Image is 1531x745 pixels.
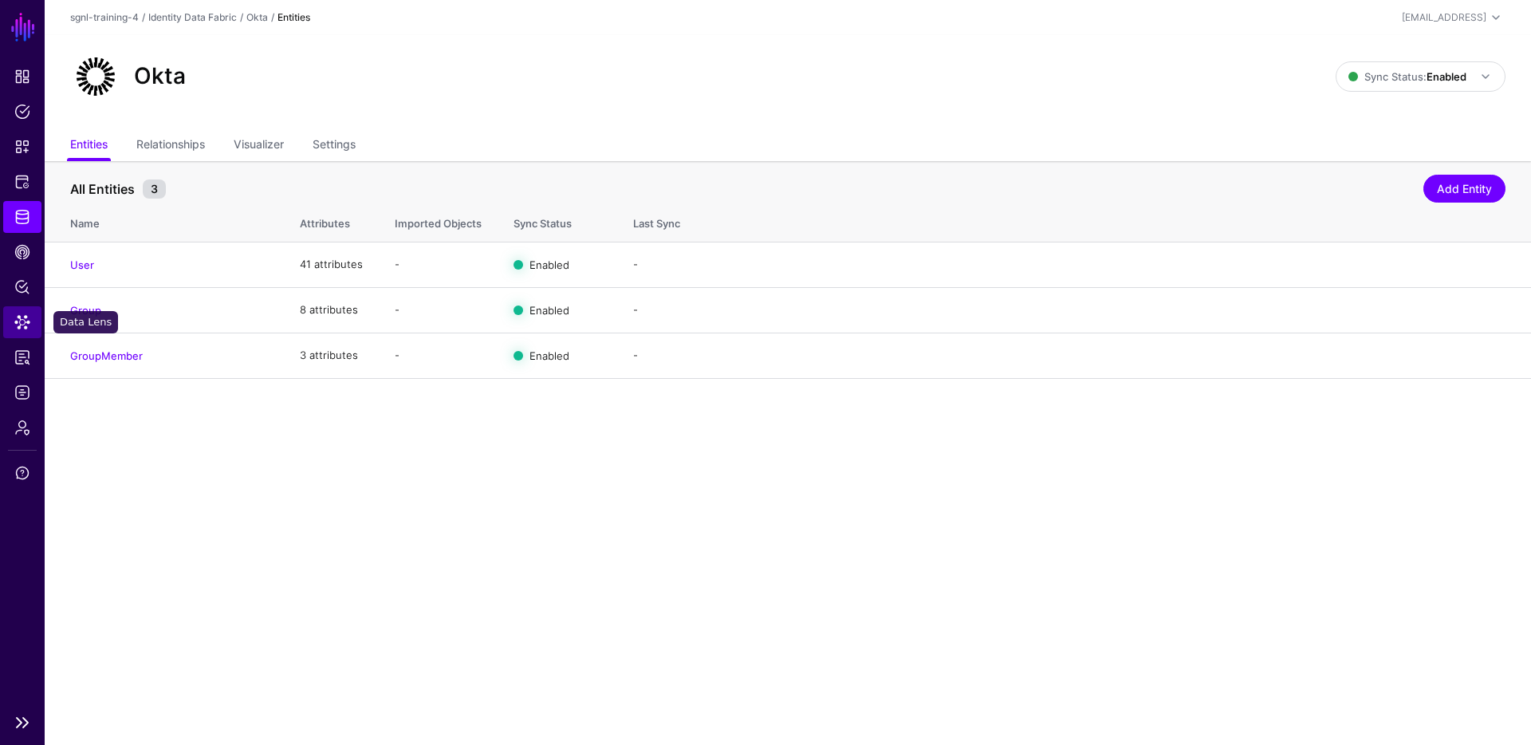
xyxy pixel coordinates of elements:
td: 8 attributes [284,287,379,333]
div: [EMAIL_ADDRESS] [1402,10,1486,25]
span: All Entities [66,179,139,199]
app-datasources-item-entities-syncstatus: - [633,258,638,270]
strong: Enabled [1427,70,1466,83]
th: Name [45,200,284,242]
app-datasources-item-entities-syncstatus: - [633,349,638,361]
span: Dashboard [14,69,30,85]
a: SGNL [10,10,37,45]
a: Admin [3,412,41,443]
a: User [70,258,94,271]
a: Policies [3,96,41,128]
div: Data Lens [53,311,118,333]
span: CAEP Hub [14,244,30,260]
span: Enabled [529,258,569,270]
div: / [139,10,148,25]
span: Snippets [14,139,30,155]
a: Settings [313,131,356,161]
div: / [268,10,277,25]
a: Okta [246,11,268,23]
h2: Okta [134,63,186,90]
a: sgnl-training-4 [70,11,139,23]
td: 41 attributes [284,242,379,287]
span: Identity Data Fabric [14,209,30,225]
a: Identity Data Fabric [3,201,41,233]
div: / [237,10,246,25]
a: Protected Systems [3,166,41,198]
th: Attributes [284,200,379,242]
span: Admin [14,420,30,436]
span: Data Lens [14,314,30,330]
img: svg+xml;base64,PHN2ZyB3aWR0aD0iNjQiIGhlaWdodD0iNjQiIHZpZXdCb3g9IjAgMCA2NCA2NCIgZmlsbD0ibm9uZSIgeG... [70,51,121,102]
a: Reports [3,341,41,373]
a: Group [70,304,101,317]
th: Last Sync [617,200,1531,242]
span: Policies [14,104,30,120]
span: Reports [14,349,30,365]
span: Protected Systems [14,174,30,190]
small: 3 [143,179,166,199]
a: Policy Lens [3,271,41,303]
a: GroupMember [70,349,143,362]
a: Dashboard [3,61,41,93]
app-datasources-item-entities-syncstatus: - [633,303,638,316]
a: Identity Data Fabric [148,11,237,23]
a: Data Lens [3,306,41,338]
th: Imported Objects [379,200,498,242]
span: Enabled [529,349,569,362]
span: Sync Status: [1348,70,1466,83]
td: 3 attributes [284,333,379,378]
td: - [379,333,498,378]
th: Sync Status [498,200,617,242]
a: Snippets [3,131,41,163]
td: - [379,287,498,333]
td: - [379,242,498,287]
a: CAEP Hub [3,236,41,268]
strong: Entities [277,11,310,23]
span: Policy Lens [14,279,30,295]
a: Visualizer [234,131,284,161]
a: Entities [70,131,108,161]
span: Enabled [529,303,569,316]
a: Logs [3,376,41,408]
a: Relationships [136,131,205,161]
span: Logs [14,384,30,400]
span: Support [14,465,30,481]
a: Add Entity [1423,175,1505,203]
